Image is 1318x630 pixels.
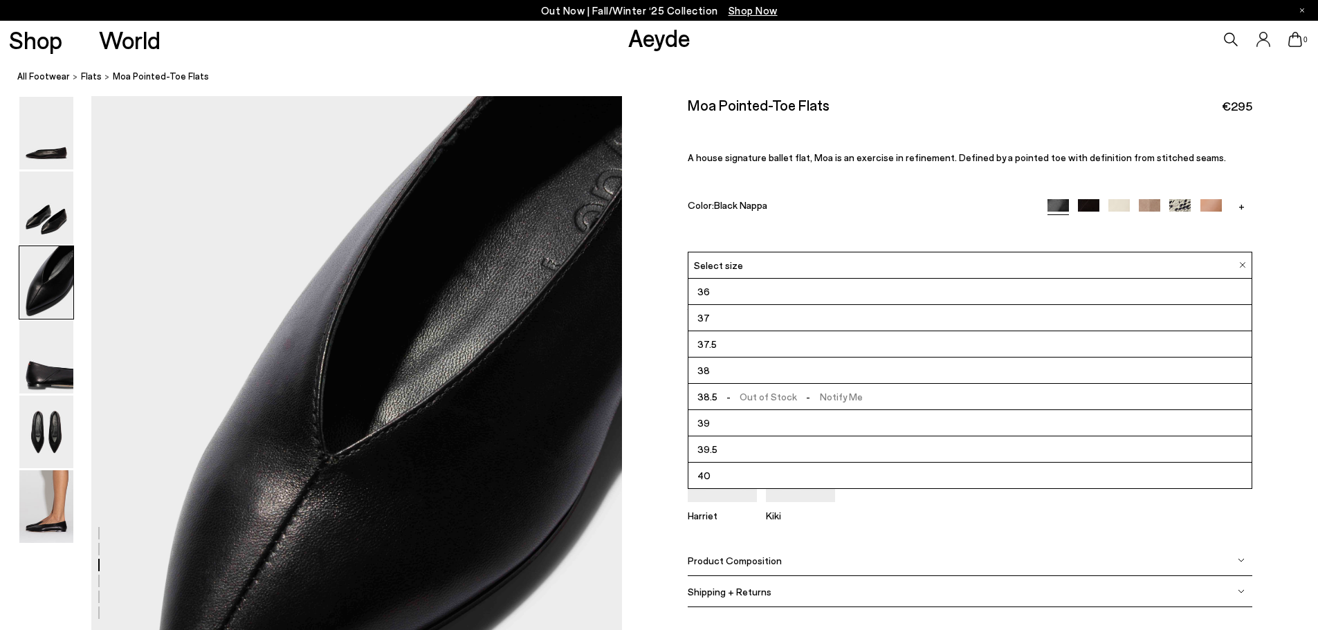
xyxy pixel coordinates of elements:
span: flats [81,71,102,82]
span: - [797,391,819,402]
p: Kiki [766,510,835,521]
span: Shipping + Returns [688,586,771,597]
span: €295 [1222,98,1252,115]
span: Navigate to /collections/new-in [729,4,778,17]
img: Moa Pointed-Toe Flats - Image 2 [19,172,73,244]
span: 37.5 [697,335,717,353]
span: Moa Pointed-Toe Flats [113,69,209,84]
span: 0 [1302,36,1309,44]
a: + [1231,199,1252,212]
span: - [717,391,740,402]
a: Shop [9,28,62,52]
img: svg%3E [1238,557,1245,564]
span: 39 [697,414,710,432]
img: Moa Pointed-Toe Flats - Image 1 [19,97,73,169]
span: A house signature ballet flat, Moa is an exercise in refinement. Defined by a pointed toe with de... [688,151,1226,163]
span: 37 [697,309,710,326]
a: 0 [1288,32,1302,47]
h2: Moa Pointed-Toe Flats [688,96,830,113]
span: Select size [694,258,743,272]
a: Kiki Suede Chelsea Boots Kiki [766,492,835,521]
span: 40 [697,467,711,484]
span: Black Nappa [714,199,767,211]
a: World [99,28,161,52]
p: Harriet [688,510,757,521]
img: Moa Pointed-Toe Flats - Image 5 [19,396,73,468]
span: 36 [697,283,710,300]
span: 38 [697,362,710,379]
p: Out Now | Fall/Winter ‘25 Collection [541,2,778,19]
nav: breadcrumb [17,58,1318,96]
img: Moa Pointed-Toe Flats - Image 6 [19,470,73,543]
img: Moa Pointed-Toe Flats - Image 3 [19,246,73,319]
a: flats [81,69,102,84]
a: All Footwear [17,69,70,84]
img: Moa Pointed-Toe Flats - Image 4 [19,321,73,393]
span: Out of Stock Notify Me [717,388,863,405]
span: Product Composition [688,555,782,566]
img: svg%3E [1238,588,1245,595]
a: Harriet Pointed Ankle Boots Harriet [688,492,757,521]
span: 39.5 [697,441,717,458]
div: Color: [688,199,1029,215]
span: 38.5 [697,388,717,405]
a: Aeyde [628,23,690,52]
